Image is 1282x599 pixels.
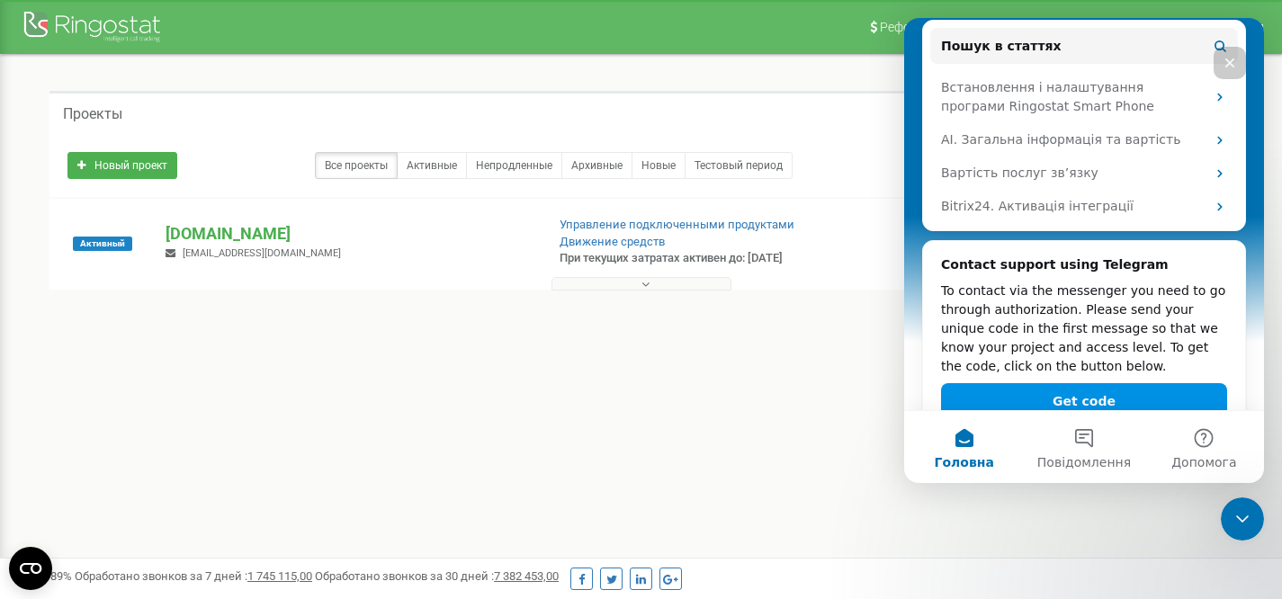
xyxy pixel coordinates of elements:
a: Архивные [561,152,632,179]
span: Обработано звонков за 7 дней : [75,569,312,583]
span: Реферальная программа [880,20,1029,34]
button: Open CMP widget [9,547,52,590]
a: Все проекты [315,152,398,179]
a: Непродленные [466,152,562,179]
a: Активные [397,152,467,179]
a: Новые [632,152,686,179]
u: 1 745 115,00 [247,569,312,583]
span: Обработано звонков за 30 дней : [315,569,559,583]
span: Активный [73,237,132,251]
iframe: Intercom live chat [1221,497,1264,541]
u: 7 382 453,00 [494,569,559,583]
a: Управление подключенными продуктами [560,218,794,231]
a: Новый проект [67,152,177,179]
span: [EMAIL_ADDRESS][DOMAIN_NAME] [183,247,341,259]
iframe: Intercom live chat [904,18,1264,483]
p: [DOMAIN_NAME] [166,222,530,246]
p: При текущих затратах активен до: [DATE] [560,250,826,267]
a: Тестовый период [685,152,793,179]
h5: Проекты [63,106,122,122]
a: Движение средств [560,235,665,248]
